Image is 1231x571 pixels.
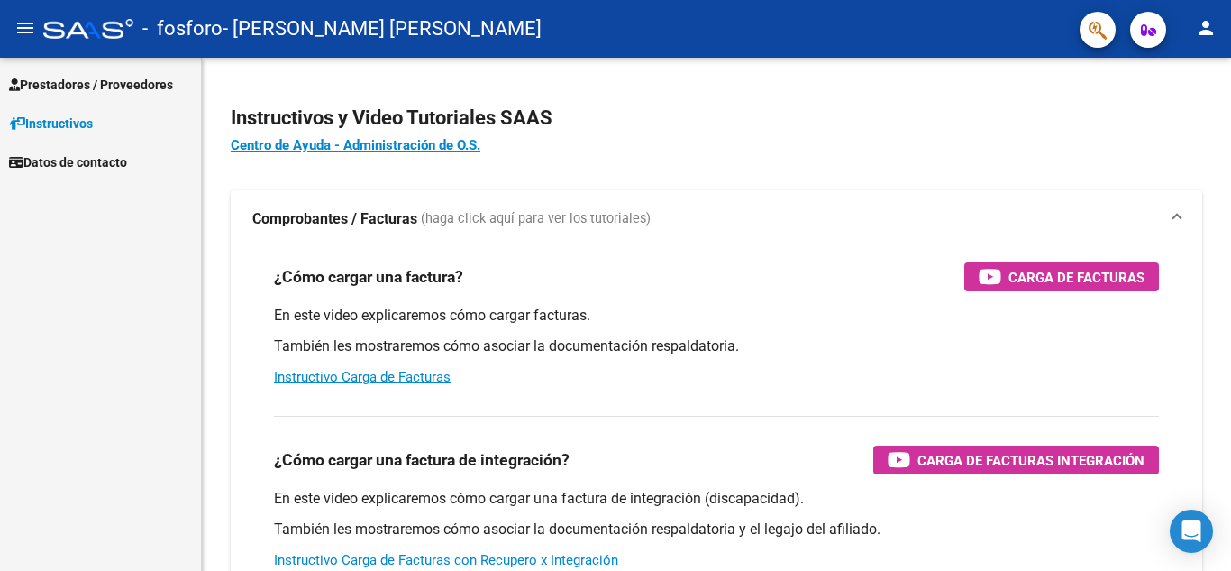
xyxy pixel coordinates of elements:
[274,447,570,473] h3: ¿Cómo cargar una factura de integración?
[142,9,223,49] span: - fosforo
[274,552,618,568] a: Instructivo Carga de Facturas con Recupero x Integración
[231,137,480,153] a: Centro de Ayuda - Administración de O.S.
[274,336,1159,356] p: También les mostraremos cómo asociar la documentación respaldatoria.
[274,369,451,385] a: Instructivo Carga de Facturas
[252,209,417,229] strong: Comprobantes / Facturas
[274,306,1159,326] p: En este video explicaremos cómo cargar facturas.
[274,489,1159,509] p: En este video explicaremos cómo cargar una factura de integración (discapacidad).
[1195,17,1217,39] mat-icon: person
[223,9,542,49] span: - [PERSON_NAME] [PERSON_NAME]
[274,520,1159,539] p: También les mostraremos cómo asociar la documentación respaldatoria y el legajo del afiliado.
[9,152,127,172] span: Datos de contacto
[231,190,1202,248] mat-expansion-panel-header: Comprobantes / Facturas (haga click aquí para ver los tutoriales)
[1008,266,1144,289] span: Carga de Facturas
[9,114,93,134] span: Instructivos
[964,262,1159,291] button: Carga de Facturas
[274,264,463,290] h3: ¿Cómo cargar una factura?
[14,17,36,39] mat-icon: menu
[9,75,173,95] span: Prestadores / Proveedores
[917,449,1144,472] span: Carga de Facturas Integración
[873,446,1159,474] button: Carga de Facturas Integración
[231,101,1202,135] h2: Instructivos y Video Tutoriales SAAS
[421,209,651,229] span: (haga click aquí para ver los tutoriales)
[1170,510,1213,553] div: Open Intercom Messenger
